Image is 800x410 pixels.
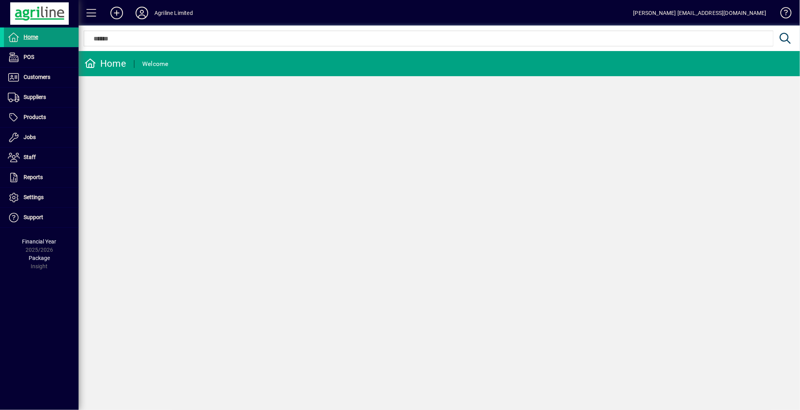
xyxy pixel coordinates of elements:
[4,88,79,107] a: Suppliers
[24,174,43,180] span: Reports
[24,194,44,200] span: Settings
[4,188,79,207] a: Settings
[22,238,57,245] span: Financial Year
[24,114,46,120] span: Products
[24,154,36,160] span: Staff
[24,54,34,60] span: POS
[4,168,79,187] a: Reports
[24,214,43,220] span: Support
[4,68,79,87] a: Customers
[142,58,169,70] div: Welcome
[129,6,154,20] button: Profile
[633,7,767,19] div: [PERSON_NAME] [EMAIL_ADDRESS][DOMAIN_NAME]
[774,2,790,27] a: Knowledge Base
[4,128,79,147] a: Jobs
[154,7,193,19] div: Agriline Limited
[4,148,79,167] a: Staff
[4,108,79,127] a: Products
[4,208,79,227] a: Support
[24,134,36,140] span: Jobs
[4,48,79,67] a: POS
[29,255,50,261] span: Package
[104,6,129,20] button: Add
[24,94,46,100] span: Suppliers
[24,34,38,40] span: Home
[24,74,50,80] span: Customers
[84,57,126,70] div: Home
